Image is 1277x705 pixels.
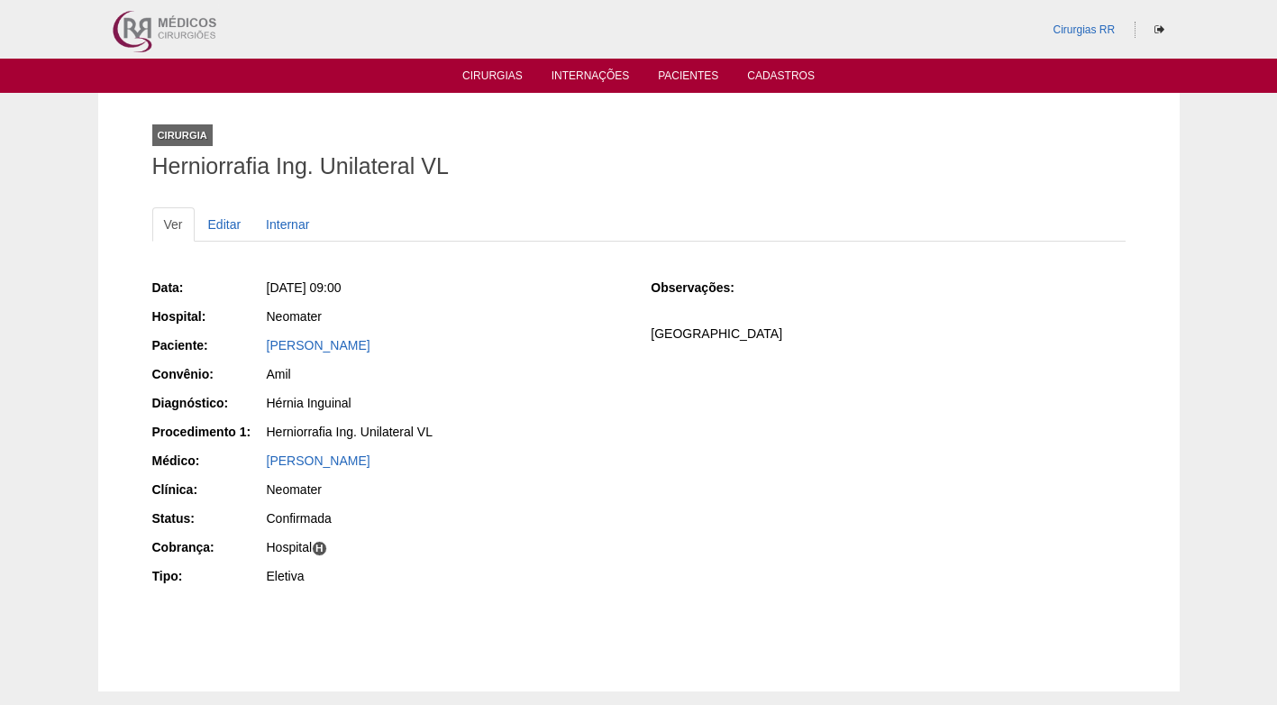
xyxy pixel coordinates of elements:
[152,452,265,470] div: Médico:
[152,509,265,527] div: Status:
[1053,23,1115,36] a: Cirurgias RR
[267,481,626,499] div: Neomater
[267,338,370,352] a: [PERSON_NAME]
[1154,24,1164,35] i: Sair
[152,365,265,383] div: Convênio:
[152,207,195,242] a: Ver
[267,307,626,325] div: Neomater
[254,207,321,242] a: Internar
[267,538,626,556] div: Hospital
[267,280,342,295] span: [DATE] 09:00
[152,481,265,499] div: Clínica:
[267,423,626,441] div: Herniorrafia Ing. Unilateral VL
[152,307,265,325] div: Hospital:
[152,423,265,441] div: Procedimento 1:
[267,509,626,527] div: Confirmada
[267,365,626,383] div: Amil
[152,336,265,354] div: Paciente:
[152,538,265,556] div: Cobrança:
[152,124,213,146] div: Cirurgia
[552,69,630,87] a: Internações
[312,541,327,556] span: H
[152,394,265,412] div: Diagnóstico:
[651,279,763,297] div: Observações:
[267,453,370,468] a: [PERSON_NAME]
[152,279,265,297] div: Data:
[651,325,1125,343] p: [GEOGRAPHIC_DATA]
[196,207,253,242] a: Editar
[267,567,626,585] div: Eletiva
[462,69,523,87] a: Cirurgias
[152,155,1126,178] h1: Herniorrafia Ing. Unilateral VL
[267,394,626,412] div: Hérnia Inguinal
[152,567,265,585] div: Tipo:
[747,69,815,87] a: Cadastros
[658,69,718,87] a: Pacientes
